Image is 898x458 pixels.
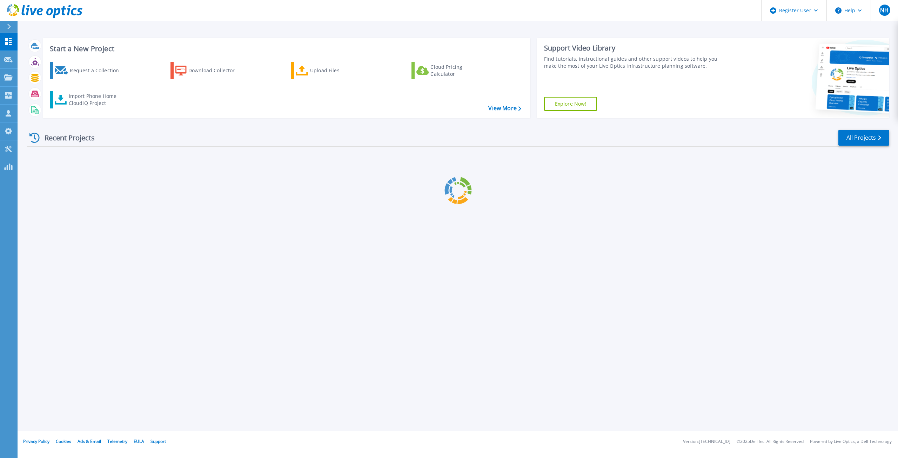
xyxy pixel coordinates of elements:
div: Find tutorials, instructional guides and other support videos to help you make the most of your L... [544,55,726,69]
div: Request a Collection [70,64,126,78]
li: Powered by Live Optics, a Dell Technology [810,439,892,444]
li: © 2025 Dell Inc. All Rights Reserved [737,439,804,444]
a: Upload Files [291,62,369,79]
a: Cookies [56,438,71,444]
a: Telemetry [107,438,127,444]
div: Recent Projects [27,129,104,146]
a: Ads & Email [78,438,101,444]
span: NH [880,7,889,13]
a: Privacy Policy [23,438,49,444]
a: All Projects [838,130,889,146]
a: EULA [134,438,144,444]
div: Support Video Library [544,44,726,53]
a: Support [150,438,166,444]
h3: Start a New Project [50,45,521,53]
a: Download Collector [170,62,249,79]
div: Cloud Pricing Calculator [430,64,487,78]
a: Request a Collection [50,62,128,79]
a: Explore Now! [544,97,597,111]
div: Upload Files [310,64,366,78]
div: Download Collector [188,64,244,78]
li: Version: [TECHNICAL_ID] [683,439,730,444]
div: Import Phone Home CloudIQ Project [69,93,123,107]
a: View More [488,105,521,112]
a: Cloud Pricing Calculator [411,62,490,79]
